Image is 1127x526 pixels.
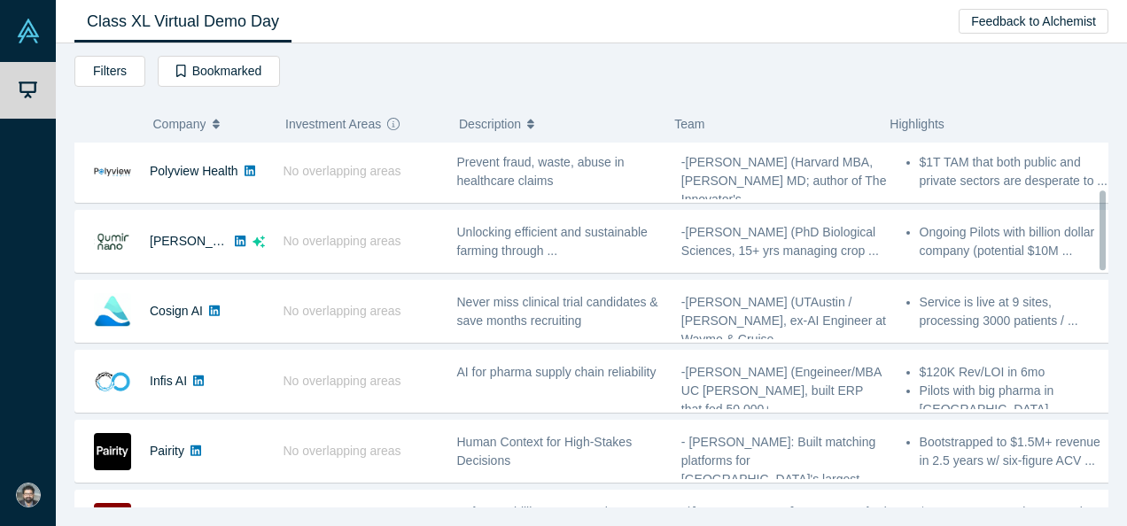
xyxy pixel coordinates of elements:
[890,117,944,131] span: Highlights
[674,117,704,131] span: Team
[150,234,252,248] a: [PERSON_NAME]
[457,435,633,468] span: Human Context for High-Stakes Decisions
[94,153,131,190] img: Polyview Health's Logo
[459,105,656,143] button: Description
[284,234,401,248] span: No overlapping areas
[94,363,131,400] img: Infis AI's Logo
[681,435,875,486] span: - [PERSON_NAME]: Built matching platforms for [GEOGRAPHIC_DATA]'s largest ...
[150,164,238,178] a: Polyview Health
[681,295,886,346] span: -[PERSON_NAME] (UTAustin / [PERSON_NAME], ex-AI Engineer at Waymo & Cruise, ...
[285,105,381,143] span: Investment Areas
[158,56,280,87] button: Bookmarked
[153,105,268,143] button: Company
[74,1,291,43] a: Class XL Virtual Demo Day
[284,164,401,178] span: No overlapping areas
[457,225,648,258] span: Unlocking efficient and sustainable farming through ...
[253,236,265,248] svg: dsa ai sparkles
[94,293,131,330] img: Cosign AI's Logo
[284,444,401,458] span: No overlapping areas
[94,433,131,470] img: Pairity's Logo
[153,105,206,143] span: Company
[959,9,1108,34] button: Feedback to Alchemist
[681,225,879,258] span: -[PERSON_NAME] (PhD Biological Sciences, 15+ yrs managing crop ...
[459,105,521,143] span: Description
[920,223,1112,260] li: Ongoing Pilots with billion dollar company (potential $10M ...
[920,382,1112,419] li: Pilots with big pharma in [GEOGRAPHIC_DATA] ...
[284,374,401,388] span: No overlapping areas
[681,365,882,416] span: -[PERSON_NAME] (Engeineer/MBA UC [PERSON_NAME], built ERP that fed 50,000+ ...
[457,365,657,379] span: AI for pharma supply chain reliability
[920,363,1112,382] li: $120K Rev/LOI in 6mo
[920,293,1112,330] li: Service is live at 9 sites, processing 3000 patients / ...
[920,153,1112,190] li: $1T TAM that both public and private sectors are desperate to ...
[16,483,41,507] img: Rajeev Krishnan's Account
[150,444,184,458] a: Pairity
[681,155,887,206] span: -[PERSON_NAME] (Harvard MBA, [PERSON_NAME] MD; author of The Innovator's ...
[74,56,145,87] button: Filters
[457,295,658,328] span: Never miss clinical trial candidates & save months recruiting
[284,304,401,318] span: No overlapping areas
[150,374,187,388] a: Infis AI
[457,155,625,188] span: Prevent fraud, waste, abuse in healthcare claims
[94,223,131,260] img: Qumir Nano's Logo
[150,304,203,318] a: Cosign AI
[16,19,41,43] img: Alchemist Vault Logo
[920,433,1112,470] li: Bootstrapped to $1.5M+ revenue in 2.5 years w/ six-figure ACV ...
